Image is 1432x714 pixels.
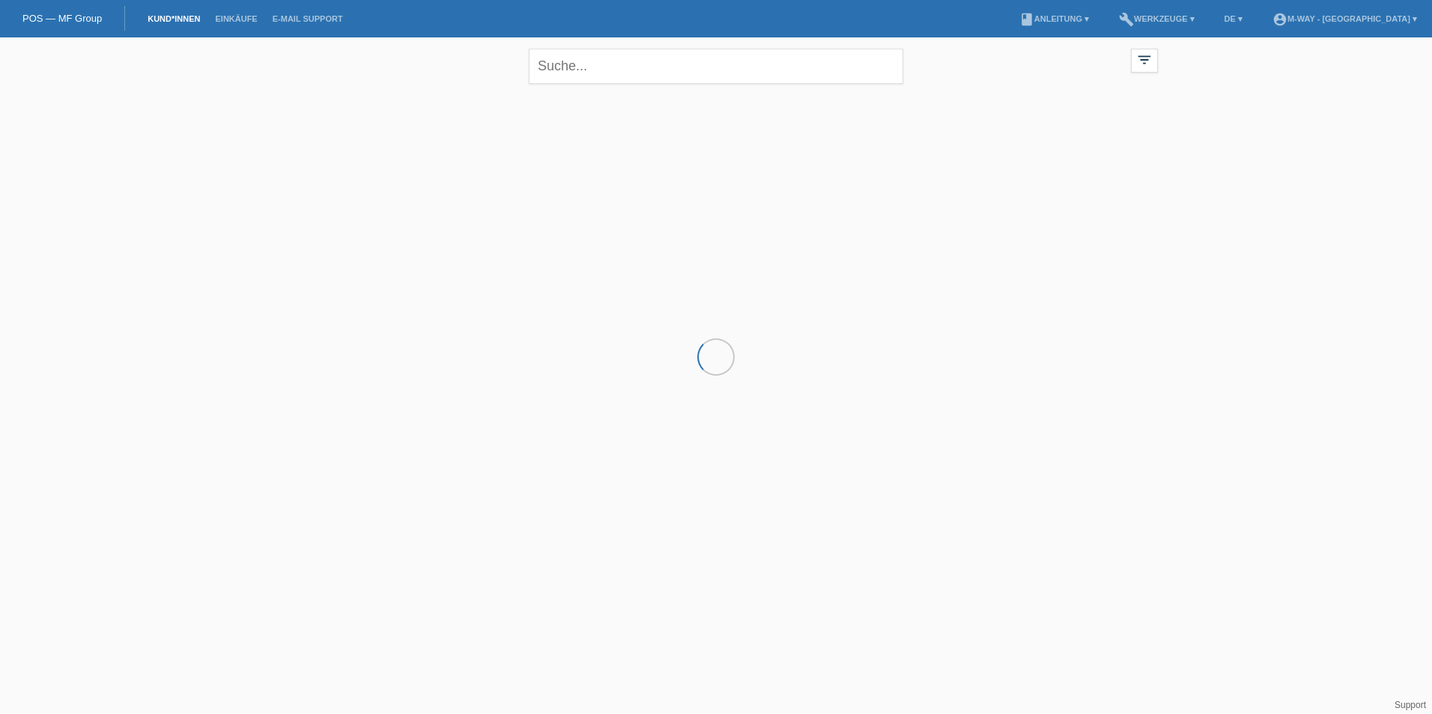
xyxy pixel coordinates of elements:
a: account_circlem-way - [GEOGRAPHIC_DATA] ▾ [1265,14,1425,23]
a: E-Mail Support [265,14,351,23]
a: Kund*innen [140,14,207,23]
i: build [1119,12,1134,27]
i: filter_list [1136,52,1153,68]
input: Suche... [529,49,903,84]
a: Support [1395,700,1426,710]
a: Einkäufe [207,14,264,23]
a: bookAnleitung ▾ [1012,14,1096,23]
i: account_circle [1272,12,1287,27]
a: DE ▾ [1217,14,1250,23]
a: buildWerkzeuge ▾ [1111,14,1202,23]
i: book [1019,12,1034,27]
a: POS — MF Group [22,13,102,24]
